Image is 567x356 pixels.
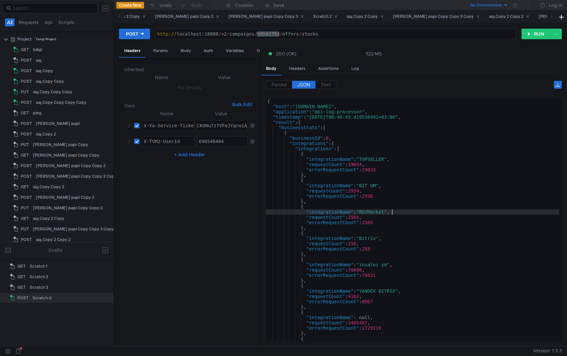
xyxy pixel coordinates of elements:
span: POST [21,171,32,181]
div: Auth [198,45,218,57]
div: Scratch 3 [30,282,48,292]
span: POST [21,161,32,171]
div: [PERSON_NAME] papi Copy Copy 2 Copy [36,171,117,181]
div: [PERSON_NAME] papi Copy Copy 3 [33,203,103,213]
th: Name [139,110,194,118]
div: ащ Copy Copy Copy [33,87,72,97]
span: GET [21,182,29,192]
span: PUT [21,140,29,150]
span: GET [21,150,29,160]
div: ащ [36,55,42,65]
div: ащ Copy Copy Copy Copy [36,98,86,107]
button: Api [43,18,54,26]
button: Redo [176,0,207,10]
div: POST [126,30,138,38]
span: POST [17,293,29,303]
span: JSON [297,82,310,88]
span: GET [21,45,29,55]
div: Assertions [313,63,344,75]
span: Version: 1.3.3 [533,346,562,356]
button: + Add Header [171,151,208,159]
div: Save [273,3,284,8]
div: [PERSON_NAME] papi Copy 2 [155,13,219,20]
div: ащ Copy 2 Copy [347,13,384,20]
span: POST [21,66,32,76]
th: Value [194,110,248,118]
span: Text [321,82,331,88]
th: Name [130,74,194,81]
span: Parsed [272,82,287,88]
div: Body [261,63,282,75]
div: Project [17,34,32,44]
div: [PERSON_NAME] papi Copy 2 [36,193,94,202]
div: [PERSON_NAME] papi Copy Copy 3 Copy [393,13,480,20]
div: Body [175,45,196,57]
div: Scratch 1 [30,261,47,271]
th: Value [193,74,255,81]
div: No Environment [470,2,502,9]
input: Search... [13,5,94,12]
span: 200 (OK) [276,50,296,57]
span: PUT [21,203,29,213]
span: POST [21,55,32,65]
div: Drafts [48,246,62,254]
div: ащ Copy 2 [36,129,56,139]
button: Scripts [56,18,76,26]
div: Redo [191,1,203,9]
div: Other [252,45,273,57]
span: POST [21,129,32,139]
span: GET [17,261,26,271]
button: Requests [16,18,41,26]
div: [PERSON_NAME] papi [36,119,80,129]
div: [PERSON_NAME] papi Copy Copy 3 [228,13,304,20]
div: lnlbjl [33,45,42,55]
h6: Inherited [124,66,255,74]
span: POST [21,119,32,129]
div: Scratch 2 [30,272,48,282]
div: Headers [284,63,311,75]
div: [PERSON_NAME] papi Copy Copy 2 [36,161,105,171]
button: Undo [144,0,176,10]
div: ащ Copy 2 Copy [33,214,64,223]
div: ащ Copy 2 Copy 2 [489,13,529,20]
div: Undo [160,1,172,9]
div: [PERSON_NAME] papi Copy [33,140,88,150]
span: GET [21,214,29,223]
div: 522 MS [366,51,382,57]
span: PUT [21,87,29,97]
button: Bulk Edit [229,101,255,108]
span: POST [21,76,32,86]
span: POST [21,235,32,245]
span: GET [17,282,26,292]
div: ащ Copy Copy 2 [33,182,64,192]
div: [PERSON_NAME] papi Copy Copy [33,150,99,160]
div: Headers [119,45,146,58]
div: Params [148,45,173,57]
div: Scratch 4 [33,293,51,303]
div: ащ Copy Copy [36,76,64,86]
div: Variables [221,45,249,57]
span: POST [21,98,32,107]
div: Log [346,63,364,75]
div: ping [33,108,42,118]
div: ащ Copy [36,66,53,76]
h6: Own [124,102,229,110]
span: PUT [21,224,29,234]
div: Cookies [235,1,253,9]
span: GET [21,108,29,118]
div: ащ Copy 2 Copy 2 [36,235,71,245]
button: RUN [522,29,551,39]
div: Scratch 2 [313,13,338,20]
span: POST [21,193,32,202]
div: Temp Project [36,34,56,44]
div: [PERSON_NAME] papi Copy Copy 3 Copy [33,224,114,234]
button: Create New [116,2,144,9]
span: GET [17,272,26,282]
div: Log In [549,1,562,9]
button: All [5,18,15,26]
button: POST [119,29,150,39]
nz-embed-empty: No Results [178,85,201,91]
